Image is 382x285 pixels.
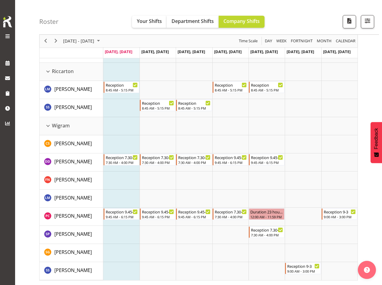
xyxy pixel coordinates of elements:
div: Reception 9-3 [287,263,319,269]
a: [PERSON_NAME] [54,248,92,256]
div: 8:45 AM - 5:15 PM [142,106,174,110]
span: [DATE], [DATE] [178,49,205,54]
div: Reception 7.30-4 [178,154,210,160]
span: Company Shifts [223,18,260,24]
span: Feedback [374,128,379,149]
div: 7:30 AM - 4:00 PM [215,214,247,219]
div: Penny Clyne-Moffat"s event - Reception 9-3 Begin From Sunday, October 12, 2025 at 9:00:00 AM GMT+... [322,208,357,220]
a: [PERSON_NAME] [54,176,92,183]
a: [PERSON_NAME] [54,267,92,274]
a: [PERSON_NAME] [54,194,92,201]
div: Penny Clyne-Moffat"s event - Reception 9.45-6.15 Begin From Wednesday, October 8, 2025 at 9:45:00... [176,208,212,220]
button: Feedback - Show survey [371,122,382,163]
div: 9:45 AM - 6:15 PM [142,214,174,219]
div: 9:00 AM - 3:00 PM [287,269,319,274]
div: Reception [251,82,283,88]
div: Lainie Montgomery"s event - Reception Begin From Thursday, October 9, 2025 at 8:45:00 AM GMT+13:0... [213,82,248,93]
button: Department Shifts [167,16,219,28]
td: Firdous Naqvi resource [40,171,103,190]
div: 7:30 AM - 4:00 PM [251,232,283,237]
div: Reception [106,82,138,88]
div: Savanna Samson"s event - Reception Begin From Tuesday, October 7, 2025 at 8:45:00 AM GMT+13:00 En... [140,100,175,111]
td: Penny Clyne-Moffat resource [40,208,103,226]
div: Demi Dumitrean"s event - Reception 9.45-6.15 Begin From Thursday, October 9, 2025 at 9:45:00 AM G... [213,154,248,165]
div: 8:45 AM - 5:15 PM [251,88,283,92]
a: [PERSON_NAME] [54,140,92,147]
div: Savanna Samson"s event - Reception Begin From Wednesday, October 8, 2025 at 8:45:00 AM GMT+13:00 ... [176,100,212,111]
div: 7:30 AM - 4:00 PM [178,160,210,165]
a: [PERSON_NAME] [54,230,92,238]
div: Reception 9.45-6.15 [251,154,283,160]
button: Filter Shifts [361,15,374,28]
button: Download a PDF of the roster according to the set date range. [343,15,356,28]
button: Fortnight [290,37,314,45]
div: 9:45 AM - 6:15 PM [215,160,247,165]
img: Rosterit icon logo [2,15,14,28]
button: Timeline Day [264,37,273,45]
div: Reception 7.30-4 [251,227,283,233]
div: Penny Clyne-Moffat"s event - Reception 7.30-4 Begin From Thursday, October 9, 2025 at 7:30:00 AM ... [213,208,248,220]
a: [PERSON_NAME] [54,158,92,165]
span: [DATE], [DATE] [141,49,169,54]
td: Demi Dumitrean resource [40,153,103,171]
span: Wigram [52,122,70,129]
div: 8:45 AM - 5:15 PM [178,106,210,110]
span: Department Shifts [172,18,214,24]
td: Catherine Stewart resource [40,135,103,153]
td: Lainie Montgomery resource [40,81,103,99]
div: Reception 9.45-6.15 [106,209,138,215]
span: Fortnight [290,37,313,45]
span: [DATE], [DATE] [287,49,314,54]
button: Next [52,37,60,45]
div: Savanna Samson"s event - Reception 9-3 Begin From Saturday, October 11, 2025 at 9:00:00 AM GMT+13... [285,263,321,274]
button: Timeline Week [275,37,288,45]
div: 8:45 AM - 5:15 PM [106,88,138,92]
a: [PERSON_NAME] [54,85,92,93]
a: [PERSON_NAME] [54,104,92,111]
span: [DATE] - [DATE] [63,37,95,45]
button: October 2025 [62,37,103,45]
span: Day [264,37,273,45]
div: Demi Dumitrean"s event - Reception 7.30-4 Begin From Monday, October 6, 2025 at 7:30:00 AM GMT+13... [104,154,139,165]
span: Month [316,37,332,45]
button: Time Scale [238,37,259,45]
div: Penny Clyne-Moffat"s event - Duration 23 hours - Penny Clyne-Moffat Begin From Friday, October 10... [249,208,284,220]
div: Reception [215,82,247,88]
a: [PERSON_NAME] [54,212,92,219]
div: Reception 7.30-4 [142,154,174,160]
span: [DATE], [DATE] [250,49,278,54]
span: Riccarton [52,68,74,75]
td: Sabnam Pun resource [40,226,103,244]
div: 9:45 AM - 6:15 PM [106,214,138,219]
td: Savanna Samson resource [40,99,103,117]
div: Reception [178,100,210,106]
div: Penny Clyne-Moffat"s event - Reception 9.45-6.15 Begin From Tuesday, October 7, 2025 at 9:45:00 A... [140,208,175,220]
div: 8:45 AM - 5:15 PM [215,88,247,92]
div: Reception 9.45-6.15 [215,154,247,160]
div: 9:45 AM - 6:15 PM [251,160,283,165]
button: Month [335,37,357,45]
div: Sabnam Pun"s event - Reception 7.30-4 Begin From Friday, October 10, 2025 at 7:30:00 AM GMT+13:00... [249,226,284,238]
div: 7:30 AM - 4:00 PM [142,160,174,165]
div: 12:00 AM - 11:59 PM [250,214,283,219]
span: Your Shifts [137,18,162,24]
div: 7:30 AM - 4:00 PM [106,160,138,165]
div: previous period [40,35,51,47]
button: Company Shifts [219,16,265,28]
div: Reception 9.45-6.15 [178,209,210,215]
span: Time Scale [238,37,258,45]
td: Wigram resource [40,117,103,135]
td: Riccarton resource [40,63,103,81]
div: 9:45 AM - 6:15 PM [178,214,210,219]
div: Demi Dumitrean"s event - Reception 9.45-6.15 Begin From Friday, October 10, 2025 at 9:45:00 AM GM... [249,154,284,165]
span: [PERSON_NAME] [54,213,92,219]
span: [PERSON_NAME] [54,194,92,201]
span: [DATE], [DATE] [214,49,242,54]
button: Timeline Month [316,37,333,45]
div: Reception 7.30-4 [215,209,247,215]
